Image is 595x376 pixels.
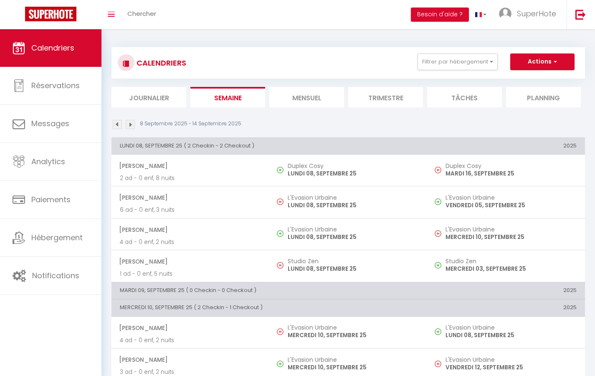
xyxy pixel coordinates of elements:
th: MARDI 09, SEPTEMBRE 25 ( 0 Checkin - 0 Checkout ) [111,282,427,299]
p: 4 ad - 0 enf, 2 nuits [120,336,261,345]
p: MERCREDI 03, SEPTEMBRE 25 [446,264,577,273]
p: 8 Septembre 2025 - 14 Septembre 2025 [140,120,241,128]
img: ... [499,8,511,20]
h5: L'Evasion Urbaine [446,324,577,331]
img: NO IMAGE [435,230,441,237]
h5: Duplex Cosy [288,163,419,169]
p: MERCREDI 10, SEPTEMBRE 25 [288,331,419,340]
span: Calendriers [31,43,74,53]
span: [PERSON_NAME] [119,222,261,238]
h5: L'Evasion Urbaine [288,226,419,233]
li: Trimestre [348,87,423,107]
h5: L'Evasion Urbaine [288,324,419,331]
p: LUNDI 08, SEPTEMBRE 25 [288,201,419,210]
th: LUNDI 08, SEPTEMBRE 25 ( 2 Checkin - 2 Checkout ) [111,137,427,154]
img: NO IMAGE [435,198,441,205]
span: SuperHote [517,8,556,19]
span: [PERSON_NAME] [119,352,261,368]
span: [PERSON_NAME] [119,254,261,269]
img: NO IMAGE [277,328,284,335]
li: Semaine [190,87,265,107]
span: Notifications [32,270,79,281]
span: Messages [31,118,69,129]
li: Planning [506,87,581,107]
p: VENDREDI 12, SEPTEMBRE 25 [446,363,577,372]
button: Filtrer par hébergement [418,53,498,70]
p: LUNDI 08, SEPTEMBRE 25 [288,169,419,178]
p: 1 ad - 0 enf, 5 nuits [120,269,261,278]
span: Chercher [127,9,156,18]
th: MERCREDI 10, SEPTEMBRE 25 ( 2 Checkin - 1 Checkout ) [111,300,427,316]
span: Analytics [31,156,65,167]
button: Ouvrir le widget de chat LiveChat [7,3,32,28]
span: [PERSON_NAME] [119,320,261,336]
p: 4 ad - 0 enf, 2 nuits [120,238,261,246]
p: LUNDI 08, SEPTEMBRE 25 [446,331,577,340]
button: Besoin d'aide ? [411,8,469,22]
img: Super Booking [25,7,76,21]
h3: CALENDRIERS [134,53,186,72]
img: NO IMAGE [277,198,284,205]
p: 2 ad - 0 enf, 8 nuits [120,174,261,183]
p: VENDREDI 05, SEPTEMBRE 25 [446,201,577,210]
img: NO IMAGE [435,262,441,269]
img: NO IMAGE [277,262,284,269]
span: Réservations [31,80,80,91]
li: Tâches [427,87,502,107]
p: MARDI 16, SEPTEMBRE 25 [446,169,577,178]
p: LUNDI 08, SEPTEMBRE 25 [288,233,419,241]
th: 2025 [427,300,585,316]
th: 2025 [427,282,585,299]
span: [PERSON_NAME] [119,190,261,206]
span: Hébergement [31,232,83,243]
span: Paiements [31,194,71,205]
h5: Studio Zen [288,258,419,264]
button: Actions [510,53,575,70]
img: NO IMAGE [435,328,441,335]
p: LUNDI 08, SEPTEMBRE 25 [288,264,419,273]
img: NO IMAGE [435,361,441,367]
img: NO IMAGE [435,167,441,173]
h5: Duplex Cosy [446,163,577,169]
li: Mensuel [269,87,344,107]
h5: L'Evasion Urbaine [288,356,419,363]
img: logout [575,9,586,20]
h5: Studio Zen [446,258,577,264]
span: [PERSON_NAME] [119,158,261,174]
th: 2025 [427,137,585,154]
p: MERCREDI 10, SEPTEMBRE 25 [288,363,419,372]
h5: L'Evasion Urbaine [446,194,577,201]
h5: L'Evasion Urbaine [288,194,419,201]
h5: L'Evasion Urbaine [446,356,577,363]
p: 6 ad - 0 enf, 3 nuits [120,206,261,214]
h5: L'Evasion Urbaine [446,226,577,233]
p: MERCREDI 10, SEPTEMBRE 25 [446,233,577,241]
li: Journalier [111,87,186,107]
